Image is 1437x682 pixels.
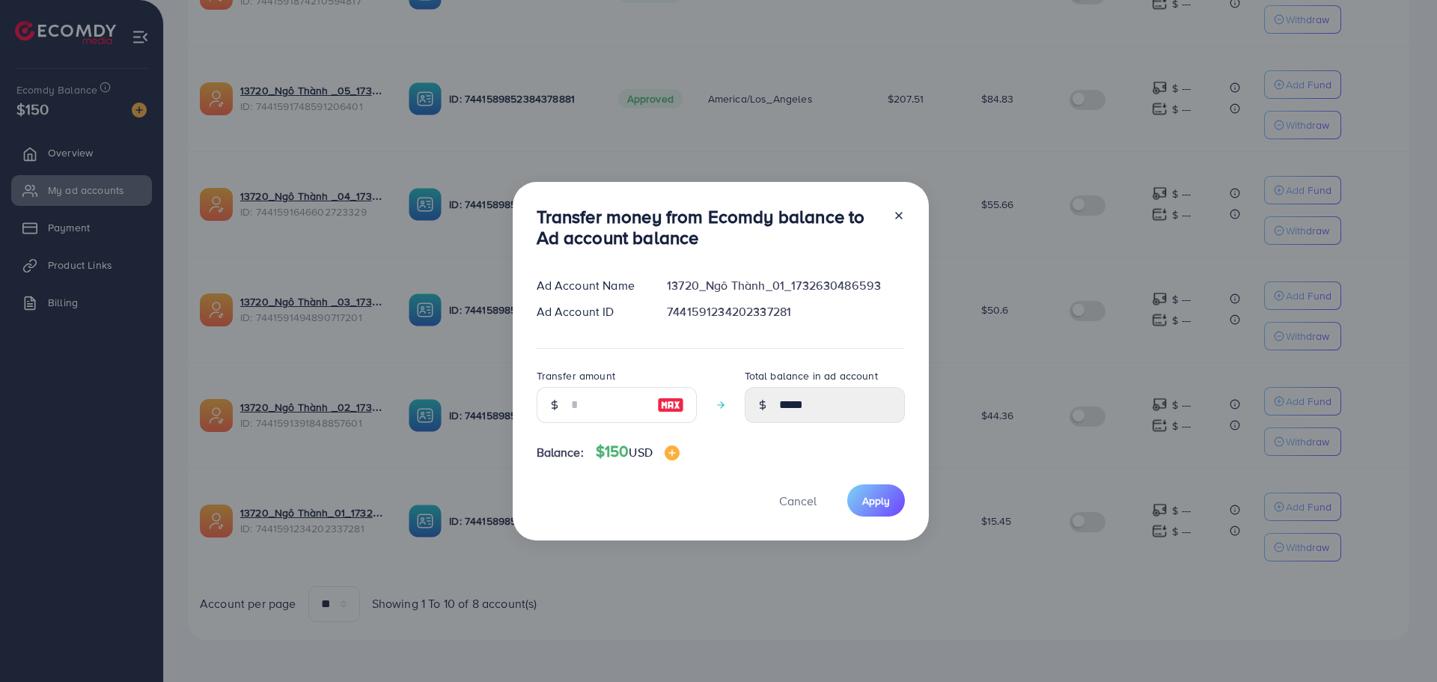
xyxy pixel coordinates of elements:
span: USD [629,444,652,460]
div: Ad Account ID [525,303,656,320]
div: 7441591234202337281 [655,303,916,320]
img: image [665,445,680,460]
span: Apply [862,493,890,508]
label: Total balance in ad account [745,368,878,383]
img: image [657,396,684,414]
h3: Transfer money from Ecomdy balance to Ad account balance [537,206,881,249]
button: Apply [847,484,905,517]
span: Balance: [537,444,584,461]
div: 13720_Ngô Thành_01_1732630486593 [655,277,916,294]
button: Cancel [760,484,835,517]
iframe: Chat [1373,615,1426,671]
h4: $150 [596,442,680,461]
div: Ad Account Name [525,277,656,294]
label: Transfer amount [537,368,615,383]
span: Cancel [779,493,817,509]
